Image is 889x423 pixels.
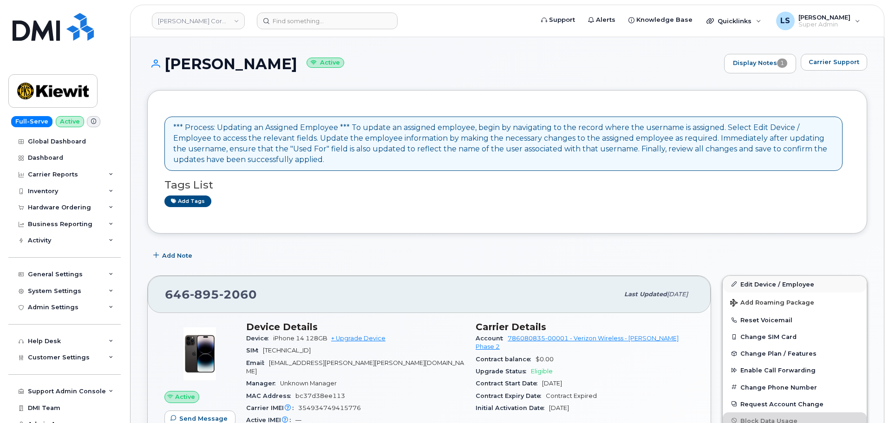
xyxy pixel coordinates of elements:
[536,356,554,363] span: $0.00
[476,356,536,363] span: Contract balance
[165,287,257,301] span: 646
[809,58,859,66] span: Carrier Support
[179,414,228,423] span: Send Message
[624,291,667,298] span: Last updated
[476,404,549,411] span: Initial Activation Date
[476,335,679,350] a: 786080835-00001 - Verizon Wireless - [PERSON_NAME] Phase 2
[246,359,269,366] span: Email
[172,326,228,382] img: image20231002-3703462-njx0qo.jpeg
[162,251,192,260] span: Add Note
[723,293,867,312] button: Add Roaming Package
[175,392,195,401] span: Active
[476,380,542,387] span: Contract Start Date
[307,58,344,68] small: Active
[190,287,219,301] span: 895
[542,380,562,387] span: [DATE]
[331,335,386,342] a: + Upgrade Device
[476,335,508,342] span: Account
[173,123,834,165] div: *** Process: Updating an Assigned Employee *** To update an assigned employee, begin by navigatin...
[476,368,531,375] span: Upgrade Status
[147,247,200,264] button: Add Note
[298,404,361,411] span: 354934749415776
[723,379,867,396] button: Change Phone Number
[476,392,546,399] span: Contract Expiry Date
[147,56,719,72] h1: [PERSON_NAME]
[246,359,464,375] span: [EMAIL_ADDRESS][PERSON_NAME][PERSON_NAME][DOMAIN_NAME]
[263,347,311,354] span: [TECHNICAL_ID]
[546,392,597,399] span: Contract Expired
[549,404,569,411] span: [DATE]
[849,383,882,416] iframe: Messenger Launcher
[740,350,817,357] span: Change Plan / Features
[164,179,850,191] h3: Tags List
[219,287,257,301] span: 2060
[531,368,553,375] span: Eligible
[730,299,814,308] span: Add Roaming Package
[740,367,816,374] span: Enable Call Forwarding
[273,335,327,342] span: iPhone 14 128GB
[295,392,345,399] span: bc37d38ee113
[476,321,694,332] h3: Carrier Details
[723,276,867,293] a: Edit Device / Employee
[667,291,688,298] span: [DATE]
[801,54,867,71] button: Carrier Support
[246,380,280,387] span: Manager
[246,335,273,342] span: Device
[280,380,337,387] span: Unknown Manager
[777,59,787,68] span: 1
[246,392,295,399] span: MAC Address
[246,347,263,354] span: SIM
[723,328,867,345] button: Change SIM Card
[724,54,796,73] a: Display Notes1
[723,396,867,412] button: Request Account Change
[164,195,211,207] a: Add tags
[246,404,298,411] span: Carrier IMEI
[723,362,867,378] button: Enable Call Forwarding
[723,312,867,328] button: Reset Voicemail
[723,345,867,362] button: Change Plan / Features
[246,321,464,332] h3: Device Details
